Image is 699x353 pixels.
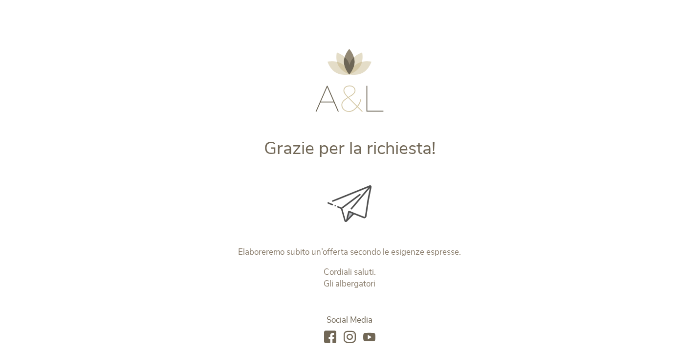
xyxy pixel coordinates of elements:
[363,331,375,344] a: youtube
[264,136,436,160] span: Grazie per la richiesta!
[146,246,554,258] p: Elaboreremo subito un’offerta secondo le esigenze espresse.
[315,49,384,112] img: AMONTI & LUNARIS Wellnessresort
[324,331,336,344] a: facebook
[327,314,372,326] span: Social Media
[328,185,371,222] img: Grazie per la richiesta!
[146,266,554,290] p: Cordiali saluti. Gli albergatori
[344,331,356,344] a: instagram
